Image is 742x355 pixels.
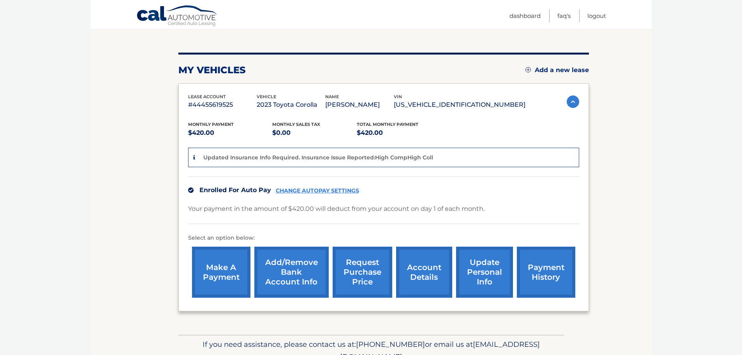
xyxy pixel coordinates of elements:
a: Add a new lease [525,66,589,74]
span: Total Monthly Payment [357,122,418,127]
span: Monthly sales Tax [272,122,320,127]
h2: my vehicles [178,64,246,76]
a: payment history [517,247,575,298]
a: Logout [587,9,606,22]
a: CHANGE AUTOPAY SETTINGS [276,187,359,194]
a: request purchase price [333,247,392,298]
span: lease account [188,94,226,99]
p: #44455619525 [188,99,257,110]
a: FAQ's [557,9,571,22]
img: add.svg [525,67,531,72]
p: $420.00 [357,127,441,138]
p: $420.00 [188,127,273,138]
p: Select an option below: [188,233,579,243]
span: vin [394,94,402,99]
p: [PERSON_NAME] [325,99,394,110]
img: accordion-active.svg [567,95,579,108]
a: update personal info [456,247,513,298]
span: vehicle [257,94,276,99]
a: Cal Automotive [136,5,218,28]
a: make a payment [192,247,250,298]
span: name [325,94,339,99]
span: Enrolled For Auto Pay [199,186,271,194]
p: $0.00 [272,127,357,138]
img: check.svg [188,187,194,193]
span: [PHONE_NUMBER] [356,340,425,349]
p: 2023 Toyota Corolla [257,99,325,110]
a: Dashboard [509,9,541,22]
p: [US_VEHICLE_IDENTIFICATION_NUMBER] [394,99,525,110]
a: Add/Remove bank account info [254,247,329,298]
a: account details [396,247,452,298]
p: Updated Insurance Info Required. Insurance Issue Reported:High CompHigh Coll [203,154,433,161]
span: Monthly Payment [188,122,234,127]
p: Your payment in the amount of $420.00 will deduct from your account on day 1 of each month. [188,203,485,214]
